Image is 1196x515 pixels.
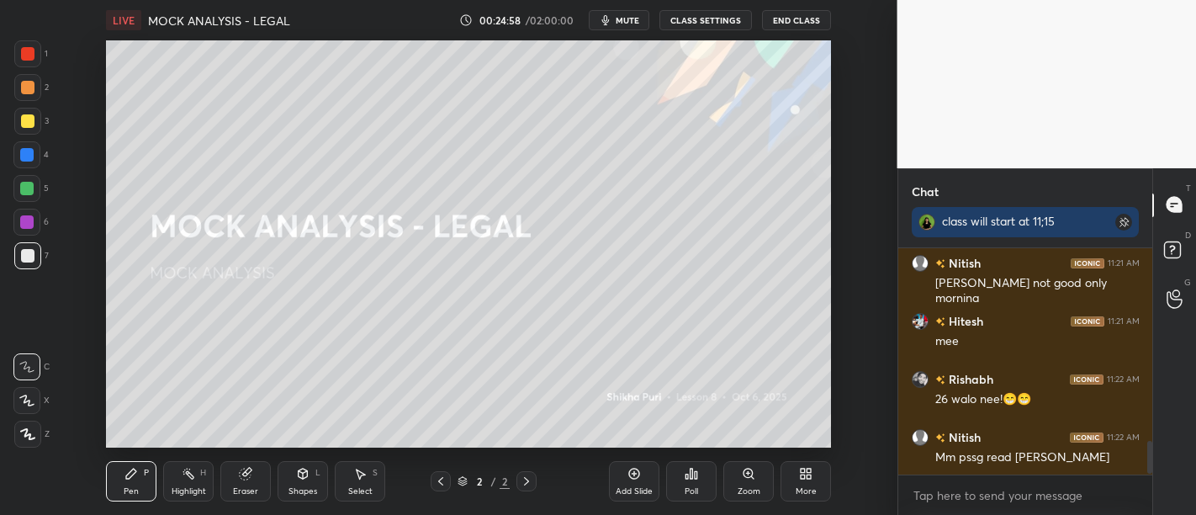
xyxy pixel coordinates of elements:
div: X [13,387,50,414]
img: iconic-dark.1390631f.png [1070,374,1103,384]
p: D [1185,229,1191,242]
div: 2 [500,474,510,489]
div: Highlight [172,487,206,496]
h6: Nitish [945,428,981,446]
div: H [200,469,206,477]
div: 11:22 AM [1107,432,1140,442]
img: iconic-dark.1390631f.png [1071,316,1104,326]
div: 7 [14,242,49,269]
button: End Class [762,10,831,30]
div: L [315,469,320,477]
h6: Hitesh [945,312,983,330]
button: CLASS SETTINGS [659,10,752,30]
div: 11:21 AM [1108,257,1140,268]
img: default.png [912,254,929,271]
button: mute [589,10,649,30]
img: ea43492ca9d14c5f8587a2875712d117.jpg [918,214,935,231]
img: no-rating-badge.077c3623.svg [935,317,945,327]
div: / [491,476,496,486]
div: 6 [13,209,49,236]
div: 1 [14,40,48,67]
img: no-rating-badge.077c3623.svg [935,375,945,385]
div: 2 [14,74,49,101]
img: iconic-dark.1390631f.png [1070,432,1103,442]
span: mute [616,14,639,26]
div: S [373,469,378,477]
h6: Rishabh [945,370,993,388]
div: Eraser [233,487,258,496]
div: class will start at 11;15 [942,214,1080,229]
div: Zoom [738,487,760,496]
div: More [796,487,817,496]
div: 5 [13,175,49,202]
div: Pen [124,487,139,496]
img: iconic-dark.1390631f.png [1071,257,1104,268]
div: 11:22 AM [1107,374,1140,384]
div: 26 walo nee!😁😁 [935,391,1140,408]
p: T [1186,182,1191,194]
div: Select [348,487,373,496]
img: default.png [912,428,929,445]
div: grid [898,248,1153,475]
div: mee [935,333,1140,350]
img: no-rating-badge.077c3623.svg [935,433,945,443]
div: 3 [14,108,49,135]
img: eebab2a336d84a92b710b9d44f9d1d31.jpg [912,312,929,329]
div: LIVE [106,10,141,30]
p: Chat [898,169,952,214]
img: no-rating-badge.077c3623.svg [935,259,945,268]
h6: Nitish [945,254,981,272]
div: 4 [13,141,49,168]
div: Mm pssg read [PERSON_NAME] [935,449,1140,466]
div: Shapes [288,487,317,496]
div: [PERSON_NAME] not good only morning [935,275,1140,307]
h4: MOCK ANALYSIS - LEGAL [148,13,290,29]
div: Add Slide [616,487,653,496]
p: G [1184,276,1191,289]
div: 2 [471,476,488,486]
img: 5baafa0f02e74305a5e0ea93d7b7dddb.jpg [912,370,929,387]
div: 11:21 AM [1108,316,1140,326]
div: C [13,353,50,380]
div: Poll [685,487,698,496]
div: P [144,469,149,477]
div: Z [14,421,50,448]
